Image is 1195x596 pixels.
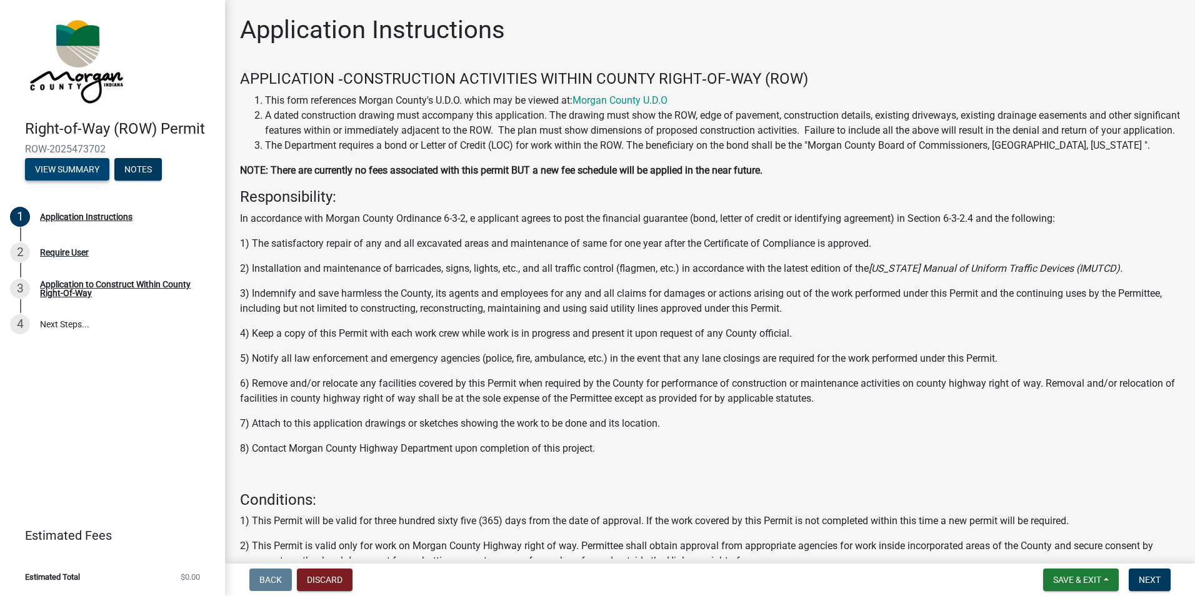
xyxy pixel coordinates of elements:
button: View Summary [25,158,109,181]
span: Estimated Total [25,573,80,581]
button: Save & Exit [1043,569,1119,591]
li: A dated construction drawing must accompany this application. The drawing must show the ROW, edge... [265,108,1180,138]
strong: NOTE: There are currently no fees associated with this permit BUT a new fee schedule will be appl... [240,164,762,176]
p: 7) Attach to this application drawings or sketches showing the work to be done and its location. [240,416,1180,431]
p: 8) Contact Morgan County Highway Department upon completion of this project. [240,441,1180,456]
p: 1) The satisfactory repair of any and all excavated areas and maintenance of same for one year af... [240,236,1180,251]
h1: Application Instructions [240,15,505,45]
div: 3 [10,279,30,299]
h4: Right-of-Way (ROW) Permit [25,120,215,138]
button: Next [1129,569,1171,591]
p: 1) This Permit will be valid for three hundred sixty five (365) days from the date of approval. I... [240,514,1180,529]
div: 4 [10,314,30,334]
li: This form references Morgan County's U.D.O. which may be viewed at: [265,93,1180,108]
img: Morgan County, Indiana [25,13,126,107]
h4: Responsibility: [240,188,1180,206]
a: Estimated Fees [10,523,205,548]
p: 4) Keep a copy of this Permit with each work crew while work is in progress and present it upon r... [240,326,1180,341]
span: Save & Exit [1053,575,1101,585]
span: $0.00 [181,573,200,581]
p: In accordance with Morgan County Ordinance 6-3-2, e applicant agrees to post the financial guaran... [240,211,1180,226]
h4: APPLICATION ‐CONSTRUCTION ACTIVITIES WITHIN COUNTY RIGHT‐OF‐WAY (ROW) [240,70,1180,88]
span: ROW-2025473702 [25,143,200,155]
div: 1 [10,207,30,227]
div: Application to Construct Within County Right-Of-Way [40,280,205,297]
button: Notes [114,158,162,181]
div: 2 [10,242,30,262]
div: Require User [40,248,89,257]
a: Morgan County U.D.O [572,94,667,106]
h4: Conditions: [240,491,1180,509]
span: Back [259,575,282,585]
button: Discard [297,569,352,591]
i: [US_STATE] Manual of Uniform Traffic Devices (IMUTCD). [869,262,1122,274]
p: 5) Notify all law enforcement and emergency agencies (police, fire, ambulance, etc.) in the event... [240,351,1180,366]
wm-modal-confirm: Notes [114,165,162,175]
p: 2) This Permit is valid only for work on Morgan County Highway right of way. Permittee shall obta... [240,539,1180,569]
p: 2) Installation and maintenance of barricades, signs, lights, etc., and all traffic control (flag... [240,261,1180,276]
button: Back [249,569,292,591]
li: The Department requires a bond or Letter of Credit (LOC) for work within the ROW. The beneficiary... [265,138,1180,153]
div: Application Instructions [40,212,132,221]
p: 3) Indemnify and save harmless the County, its agents and employees for any and all claims for da... [240,286,1180,316]
span: Next [1139,575,1161,585]
wm-modal-confirm: Summary [25,165,109,175]
p: 6) Remove and/or relocate any facilities covered by this Permit when required by the County for p... [240,376,1180,406]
